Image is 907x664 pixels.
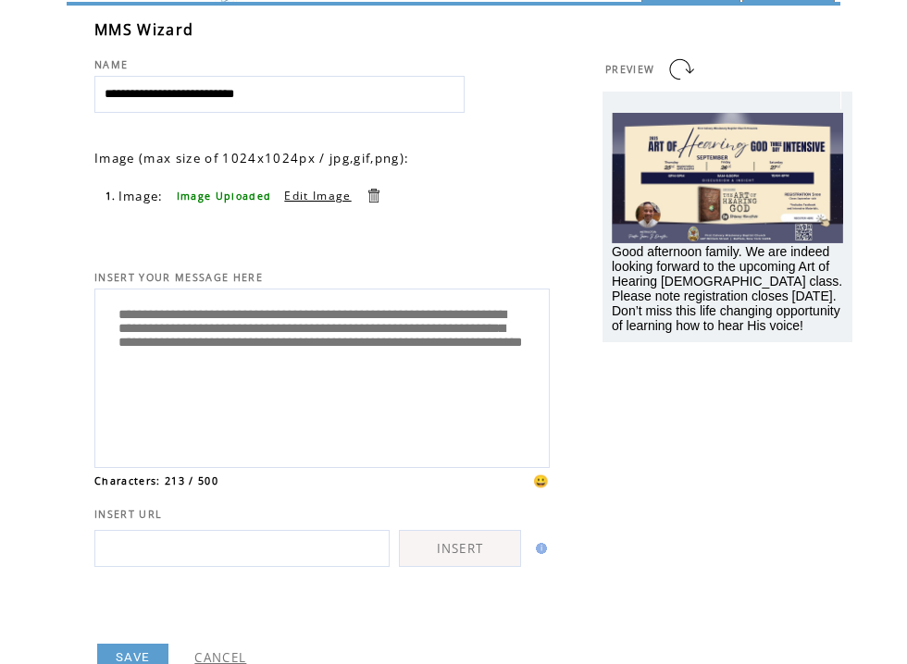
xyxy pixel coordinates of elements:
[94,271,263,284] span: INSERT YOUR MESSAGE HERE
[177,190,272,203] span: Image Uploaded
[118,188,164,204] span: Image:
[284,188,351,203] a: Edit Image
[94,474,218,487] span: Characters: 213 / 500
[533,473,550,489] span: 😀
[530,543,547,554] img: help.gif
[94,150,409,166] span: Image (max size of 1024x1024px / jpg,gif,png):
[94,508,162,521] span: INSERT URL
[94,19,193,40] span: MMS Wizard
[399,530,521,567] a: INSERT
[106,190,117,203] span: 1.
[365,187,382,204] a: Delete this item
[605,63,654,76] span: PREVIEW
[94,58,128,71] span: NAME
[612,244,842,333] span: Good afternoon family. We are indeed looking forward to the upcoming Art of Hearing [DEMOGRAPHIC_...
